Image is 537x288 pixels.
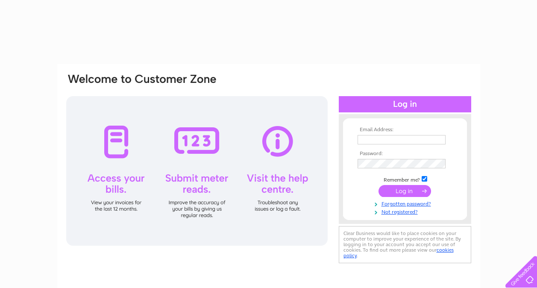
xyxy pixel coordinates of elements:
[343,247,454,259] a: cookies policy
[355,151,455,157] th: Password:
[358,199,455,207] a: Forgotten password?
[358,207,455,215] a: Not registered?
[355,127,455,133] th: Email Address:
[339,226,471,263] div: Clear Business would like to place cookies on your computer to improve your experience of the sit...
[355,175,455,183] td: Remember me?
[379,185,431,197] input: Submit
